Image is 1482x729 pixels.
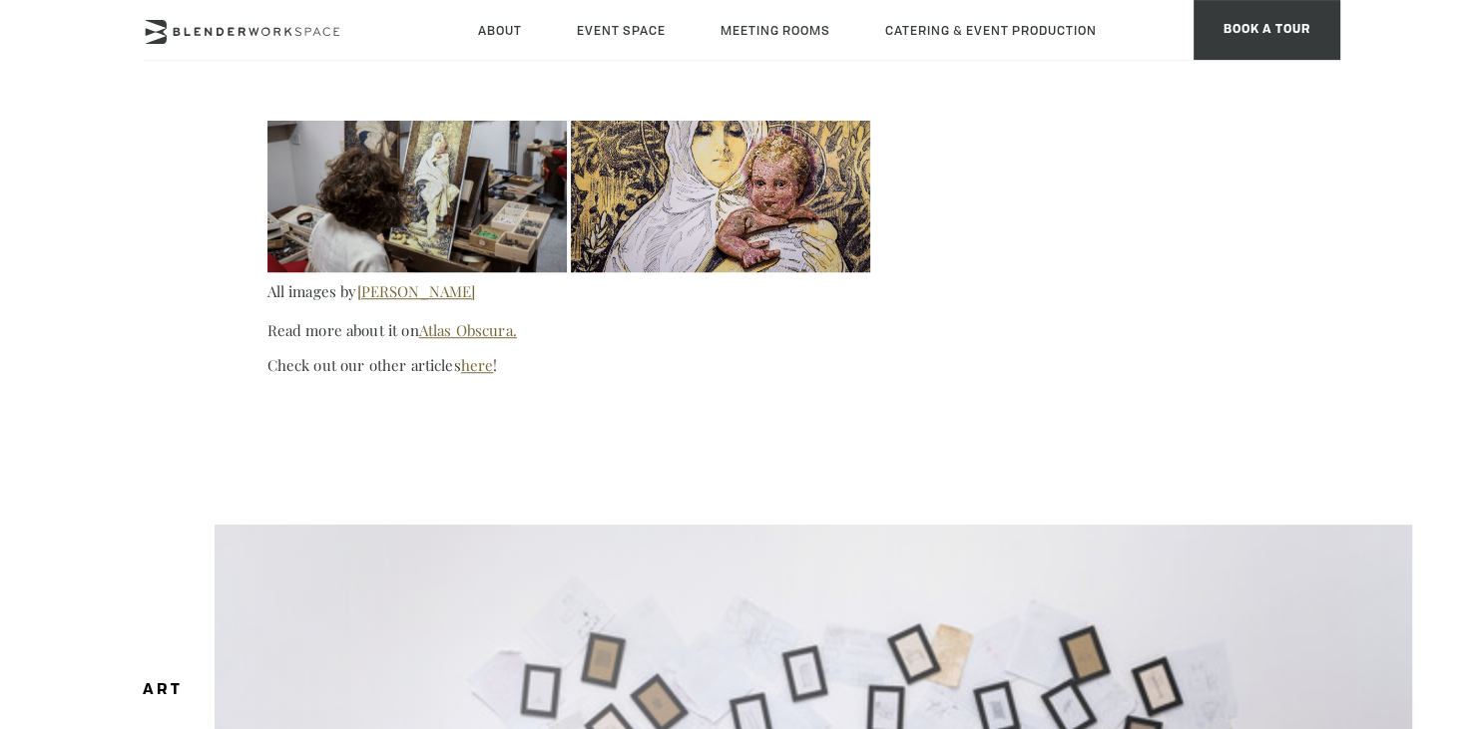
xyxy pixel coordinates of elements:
[143,683,184,698] span: Art
[461,355,494,375] a: here
[419,320,517,340] a: Atlas Obscura.
[356,281,475,301] a: [PERSON_NAME]
[267,355,1116,375] p: Check out our other articles !
[267,320,1116,340] p: Read more about it on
